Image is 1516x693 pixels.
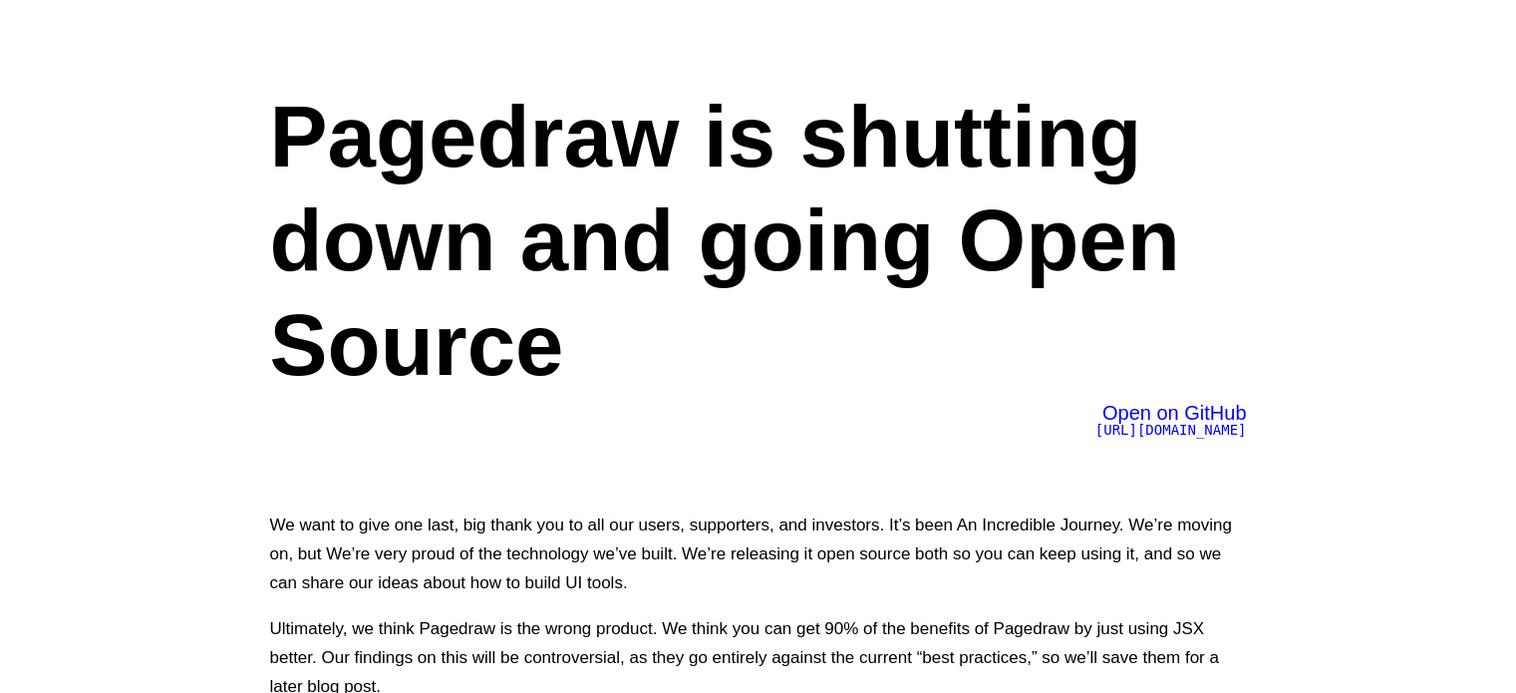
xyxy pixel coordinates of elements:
[1102,402,1247,424] span: Open on GitHub
[1095,406,1247,438] a: Open on GitHub[URL][DOMAIN_NAME]
[270,85,1247,397] h1: Pagedraw is shutting down and going Open Source
[270,511,1247,597] p: We want to give one last, big thank you to all our users, supporters, and investors. It’s been An...
[1095,422,1247,438] span: [URL][DOMAIN_NAME]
